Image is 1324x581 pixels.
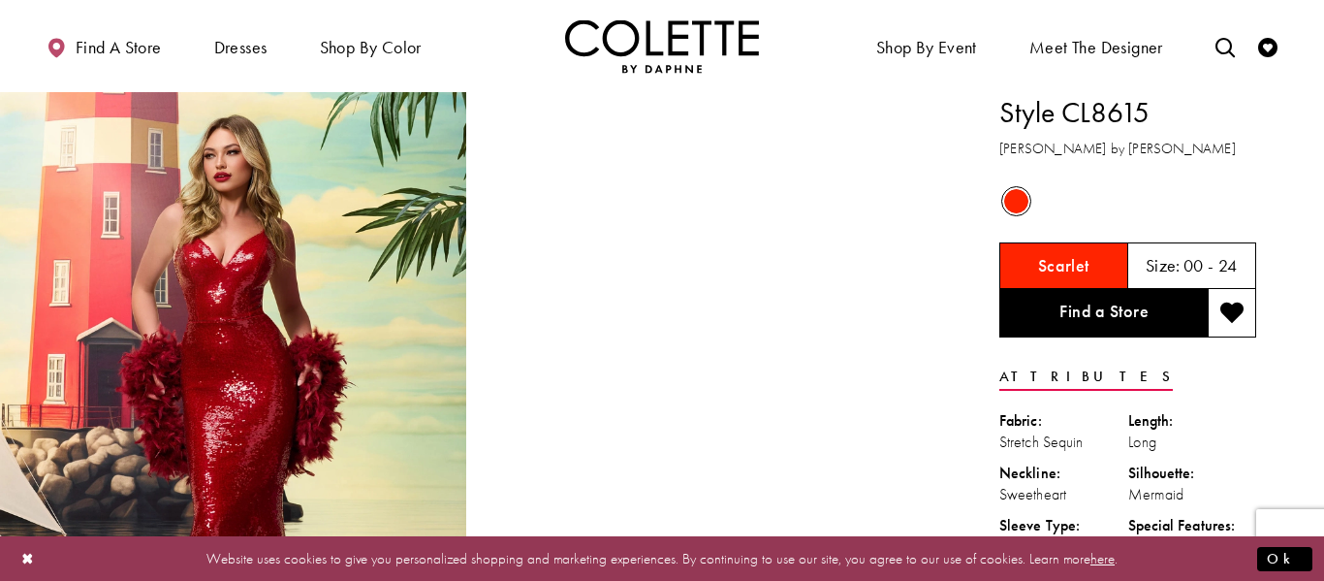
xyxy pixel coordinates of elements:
[1025,19,1168,73] a: Meet the designer
[214,38,268,57] span: Dresses
[1253,19,1282,73] a: Check Wishlist
[1128,515,1257,536] div: Special Features:
[315,19,426,73] span: Shop by color
[1257,546,1312,570] button: Submit Dialog
[999,183,1256,220] div: Product color controls state depends on size chosen
[1090,548,1115,567] a: here
[1208,289,1256,338] button: Add to wishlist
[320,38,422,57] span: Shop by color
[140,545,1184,571] p: Website uses cookies to give you personalized shopping and marketing experiences. By continuing t...
[1128,484,1257,505] div: Mermaid
[1128,463,1257,484] div: Silhouette:
[1211,19,1240,73] a: Toggle search
[999,463,1128,484] div: Neckline:
[999,432,1128,453] div: Stretch Sequin
[565,19,759,73] a: Visit Home Page
[476,92,942,325] video: Style CL8615 Colette by Daphne #1 autoplay loop mute video
[565,19,759,73] img: Colette by Daphne
[999,138,1256,160] h3: [PERSON_NAME] by [PERSON_NAME]
[999,289,1208,338] a: Find a Store
[999,515,1128,536] div: Sleeve Type:
[42,19,166,73] a: Find a store
[999,410,1128,432] div: Fabric:
[12,541,45,575] button: Close Dialog
[1038,256,1089,275] h5: Chosen color
[1128,432,1257,453] div: Long
[999,184,1033,218] div: Scarlet
[871,19,982,73] span: Shop By Event
[209,19,272,73] span: Dresses
[999,484,1128,505] div: Sweetheart
[1146,254,1181,276] span: Size:
[999,363,1173,391] a: Attributes
[1183,256,1238,275] h5: 00 - 24
[876,38,977,57] span: Shop By Event
[1029,38,1163,57] span: Meet the designer
[999,92,1256,133] h1: Style CL8615
[76,38,162,57] span: Find a store
[1128,410,1257,432] div: Length:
